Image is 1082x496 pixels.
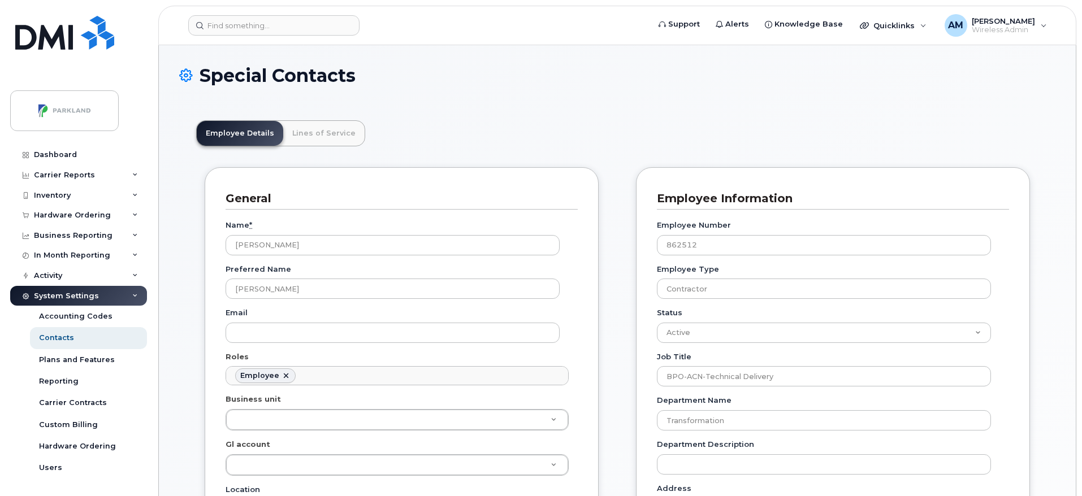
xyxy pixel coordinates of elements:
[226,191,569,206] h3: General
[226,394,281,404] label: Business unit
[657,307,682,318] label: Status
[657,220,731,230] label: Employee Number
[226,484,260,495] label: Location
[283,121,365,146] a: Lines of Service
[226,439,270,450] label: Gl account
[249,220,252,229] abbr: required
[657,483,691,494] label: Address
[179,66,1055,85] h1: Special Contacts
[226,264,291,275] label: Preferred Name
[240,371,279,380] div: Employee
[197,121,283,146] a: Employee Details
[657,191,1001,206] h3: Employee Information
[226,307,248,318] label: Email
[226,220,252,230] label: Name
[657,395,732,406] label: Department Name
[657,351,691,362] label: Job Title
[657,264,719,275] label: Employee Type
[226,351,249,362] label: Roles
[657,439,754,450] label: Department Description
